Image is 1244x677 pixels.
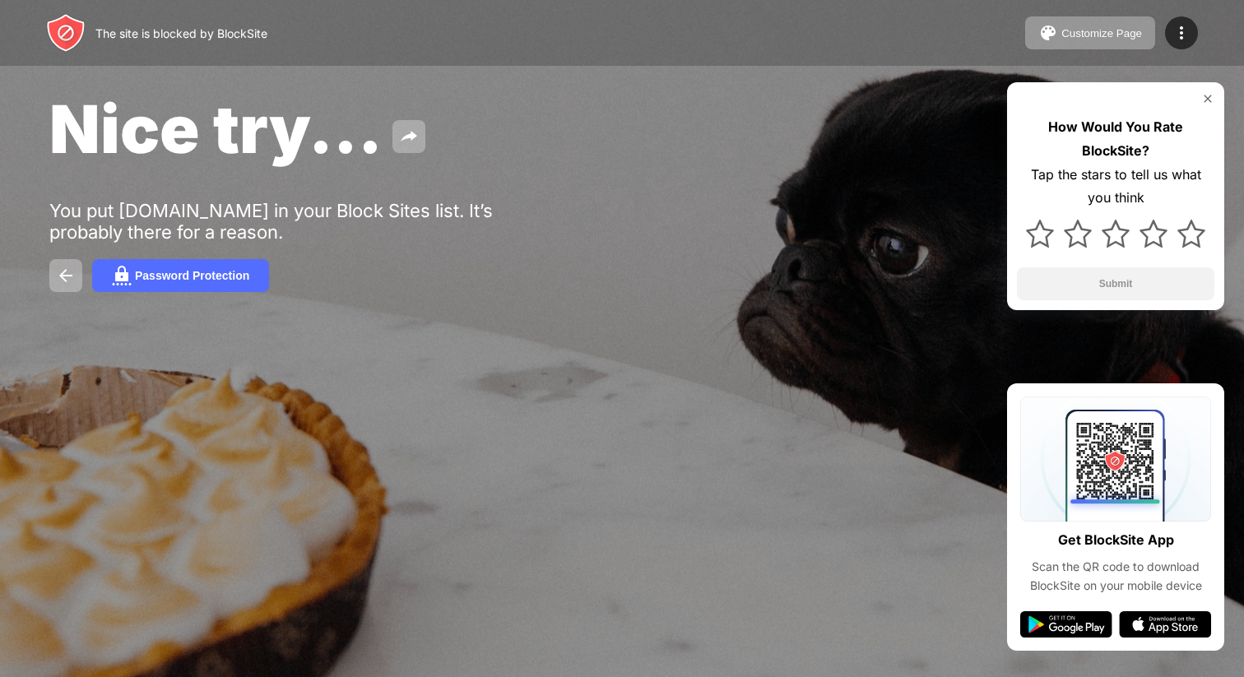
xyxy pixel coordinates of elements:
img: star.svg [1177,220,1205,248]
img: share.svg [399,127,419,146]
img: rate-us-close.svg [1201,92,1214,105]
img: google-play.svg [1020,611,1112,638]
div: You put [DOMAIN_NAME] in your Block Sites list. It’s probably there for a reason. [49,200,558,243]
iframe: Banner [49,470,439,658]
div: The site is blocked by BlockSite [95,26,267,40]
img: star.svg [1140,220,1167,248]
div: Customize Page [1061,27,1142,39]
img: app-store.svg [1119,611,1211,638]
img: pallet.svg [1038,23,1058,43]
span: Nice try... [49,89,383,169]
img: star.svg [1026,220,1054,248]
div: Password Protection [135,269,249,282]
img: star.svg [1102,220,1130,248]
img: header-logo.svg [46,13,86,53]
button: Customize Page [1025,16,1155,49]
button: Submit [1017,267,1214,300]
img: back.svg [56,266,76,285]
div: Scan the QR code to download BlockSite on your mobile device [1020,558,1211,595]
button: Password Protection [92,259,269,292]
img: qrcode.svg [1020,396,1211,522]
div: Get BlockSite App [1058,528,1174,552]
img: menu-icon.svg [1172,23,1191,43]
img: star.svg [1064,220,1092,248]
div: How Would You Rate BlockSite? [1017,115,1214,163]
div: Tap the stars to tell us what you think [1017,163,1214,211]
img: password.svg [112,266,132,285]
